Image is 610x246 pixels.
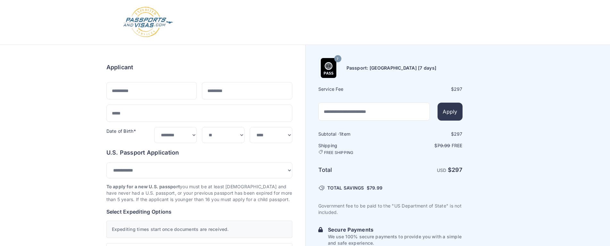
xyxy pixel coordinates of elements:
button: Apply [438,103,462,121]
h6: Subtotal · item [318,131,390,137]
span: 7 [337,55,338,63]
h6: Service Fee [318,86,390,92]
span: USD [437,167,447,173]
h6: Secure Payments [328,226,463,233]
h6: Total [318,165,390,174]
span: 79.99 [437,143,450,148]
div: $ [391,131,463,137]
label: Date of Birth* [106,128,136,134]
h6: Shipping [318,142,390,155]
span: $ [367,185,382,191]
span: 1 [339,131,341,137]
span: TOTAL SAVINGS [327,185,364,191]
img: Product Name [319,58,338,78]
span: 297 [454,131,463,137]
h6: Select Expediting Options [106,208,292,216]
strong: To apply for a new U.S. passport [106,184,180,189]
span: FREE SHIPPING [324,150,354,155]
span: 79.99 [370,185,382,191]
h6: Applicant [106,63,133,72]
img: Logo [122,6,173,38]
strong: $ [448,166,463,173]
p: you must be at least [DEMOGRAPHIC_DATA] and have never had a U.S. passport, or your previous pass... [106,183,292,203]
p: $ [391,142,463,149]
span: 297 [454,86,463,92]
h6: U.S. Passport Application [106,148,292,157]
h6: Passport: [GEOGRAPHIC_DATA] [7 days] [347,65,437,71]
span: Free [452,143,463,148]
span: 297 [452,166,463,173]
div: $ [391,86,463,92]
p: Government fee to be paid to the "US Department of State" is not included. [318,203,463,216]
div: Expediting times start once documents are received. [106,221,292,238]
